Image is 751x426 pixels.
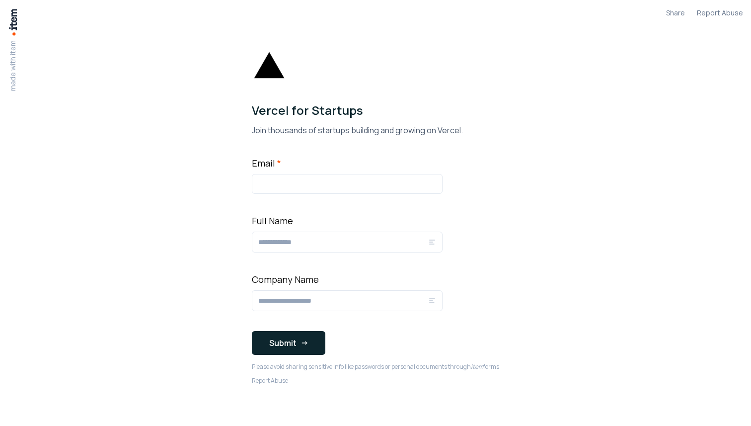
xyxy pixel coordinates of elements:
[697,8,743,18] a: Report Abuse
[252,273,319,285] label: Company Name
[252,331,325,355] button: Submit
[252,215,293,227] label: Full Name
[8,40,18,91] p: made with item
[8,8,18,36] img: Item Brain Logo
[252,48,287,83] img: Form Logo
[252,124,499,136] p: Join thousands of startups building and growing on Vercel.
[8,8,18,91] a: made with item
[252,363,499,371] p: Please avoid sharing sensitive info like passwords or personal documents through forms
[666,8,685,18] button: Share
[252,377,288,385] a: Report Abuse
[471,362,483,371] span: item
[252,157,281,169] label: Email
[252,102,499,118] h1: Vercel for Startups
